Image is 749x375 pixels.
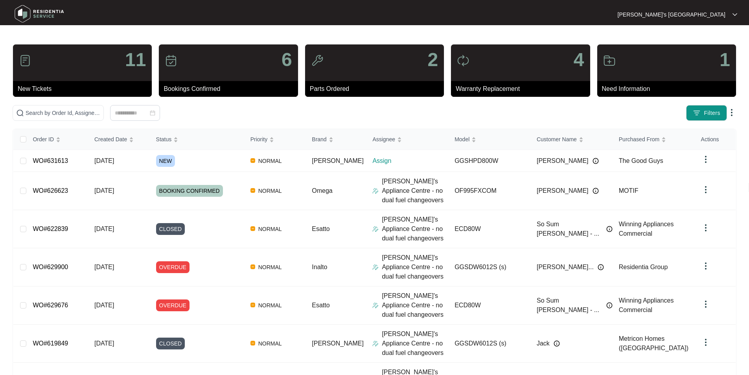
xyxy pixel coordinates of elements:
img: dropdown arrow [701,185,710,194]
img: Vercel Logo [250,264,255,269]
th: Actions [695,129,736,150]
img: icon [603,54,616,67]
span: [PERSON_NAME] [537,156,589,166]
span: OVERDUE [156,299,190,311]
span: Purchased From [619,135,659,144]
img: Info icon [593,158,599,164]
th: Created Date [88,129,150,150]
span: NORMAL [255,262,285,272]
img: Assigner Icon [372,226,379,232]
img: Assigner Icon [372,340,379,347]
span: [DATE] [94,264,114,270]
img: icon [311,54,324,67]
img: residentia service logo [12,2,67,26]
span: Omega [312,187,332,194]
img: Assigner Icon [372,264,379,270]
span: Priority [250,135,268,144]
span: Customer Name [537,135,577,144]
a: WO#631613 [33,157,68,164]
span: So Sum [PERSON_NAME] - ... [537,296,602,315]
span: [DATE] [94,225,114,232]
p: [PERSON_NAME]'s Appliance Centre - no dual fuel changeovers [382,253,448,281]
img: icon [19,54,31,67]
p: 4 [574,50,584,69]
p: Need Information [602,84,736,94]
img: Vercel Logo [250,188,255,193]
img: Vercel Logo [250,303,255,307]
span: [DATE] [94,157,114,164]
span: So Sum [PERSON_NAME] - ... [537,220,602,238]
img: search-icon [16,109,24,117]
th: Order ID [26,129,88,150]
p: 6 [282,50,292,69]
img: Info icon [593,188,599,194]
th: Priority [244,129,306,150]
button: filter iconFilters [686,105,727,121]
img: Info icon [598,264,604,270]
span: [DATE] [94,187,114,194]
span: Winning Appliances Commercial [619,297,674,313]
span: NORMAL [255,186,285,196]
a: WO#622839 [33,225,68,232]
img: dropdown arrow [732,13,737,17]
p: 11 [125,50,146,69]
span: NORMAL [255,301,285,310]
a: WO#629676 [33,302,68,308]
p: [PERSON_NAME]'s Appliance Centre - no dual fuel changeovers [382,329,448,358]
p: Bookings Confirmed [164,84,298,94]
span: Created Date [94,135,127,144]
span: Metricon Homes ([GEOGRAPHIC_DATA]) [619,335,688,351]
span: [PERSON_NAME]... [537,262,594,272]
span: Residentia Group [619,264,668,270]
td: OF995FXCOM [448,172,530,210]
img: Info icon [554,340,560,347]
img: Assigner Icon [372,188,379,194]
p: [PERSON_NAME]'s [GEOGRAPHIC_DATA] [618,11,725,18]
span: Winning Appliances Commercial [619,221,674,237]
span: CLOSED [156,223,185,235]
span: MOTIF [619,187,639,194]
span: [DATE] [94,340,114,347]
td: GGSDW6012S (s) [448,248,530,286]
img: icon [165,54,177,67]
a: WO#629900 [33,264,68,270]
span: Order ID [33,135,54,144]
img: dropdown arrow [701,338,710,347]
p: [PERSON_NAME]'s Appliance Centre - no dual fuel changeovers [382,177,448,205]
img: Vercel Logo [250,158,255,163]
span: [PERSON_NAME] [537,186,589,196]
span: [DATE] [94,302,114,308]
th: Brand [305,129,366,150]
span: Esatto [312,302,329,308]
p: [PERSON_NAME]'s Appliance Centre - no dual fuel changeovers [382,215,448,243]
span: Filters [704,109,720,117]
span: NEW [156,155,175,167]
span: Inalto [312,264,327,270]
span: Esatto [312,225,329,232]
td: ECD80W [448,210,530,248]
p: [PERSON_NAME]'s Appliance Centre - no dual fuel changeovers [382,291,448,320]
a: WO#626623 [33,187,68,194]
span: BOOKING CONFIRMED [156,185,223,197]
img: Vercel Logo [250,341,255,345]
img: dropdown arrow [701,299,710,309]
a: WO#619849 [33,340,68,347]
img: icon [457,54,469,67]
img: Info icon [606,302,613,308]
span: [PERSON_NAME] [312,157,364,164]
img: Vercel Logo [250,226,255,231]
span: NORMAL [255,224,285,234]
span: Assignee [372,135,395,144]
span: Status [156,135,172,144]
span: The Good Guys [619,157,663,164]
img: Assigner Icon [372,302,379,308]
p: Assign [372,156,448,166]
p: 2 [427,50,438,69]
img: dropdown arrow [727,108,736,117]
img: Info icon [606,226,613,232]
span: NORMAL [255,339,285,348]
p: 1 [720,50,730,69]
span: [PERSON_NAME] [312,340,364,347]
span: Jack [537,339,550,348]
td: GGSHPD800W [448,150,530,172]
